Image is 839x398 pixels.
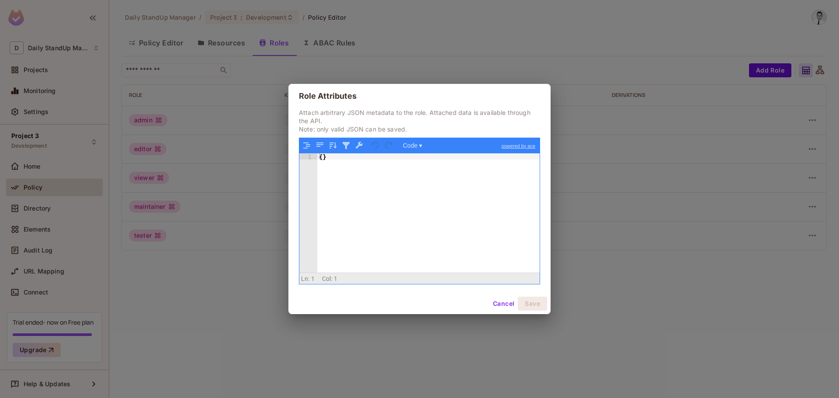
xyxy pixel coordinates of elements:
span: 1 [311,275,315,282]
button: Cancel [489,297,518,311]
button: Filter, sort, or transform contents [340,140,352,151]
button: Compact JSON data, remove all whitespaces (Ctrl+Shift+I) [314,140,326,151]
button: Code ▾ [400,140,425,151]
button: Sort contents [327,140,339,151]
button: Redo (Ctrl+Shift+Z) [383,140,395,151]
span: Ln: [301,275,309,282]
a: powered by ace [497,138,540,154]
p: Attach arbitrary JSON metadata to the role. Attached data is available through the API. Note: onl... [299,108,540,133]
span: Col: [322,275,333,282]
button: Save [518,297,547,311]
span: 1 [334,275,337,282]
div: 1 [299,153,317,159]
button: Undo last action (Ctrl+Z) [370,140,381,151]
h2: Role Attributes [288,84,551,108]
button: Repair JSON: fix quotes and escape characters, remove comments and JSONP notation, turn JavaScrip... [354,140,365,151]
button: Format JSON data, with proper indentation and line feeds (Ctrl+I) [301,140,312,151]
